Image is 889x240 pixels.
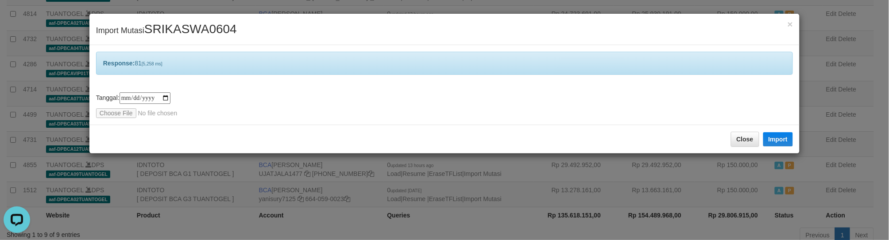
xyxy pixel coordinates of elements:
div: Tanggal: [96,92,793,118]
button: Open LiveChat chat widget [4,4,30,30]
div: 81 [96,52,793,75]
span: Import Mutasi [96,26,237,35]
b: Response: [103,60,135,67]
span: SRIKASWA0604 [144,22,237,36]
span: × [788,19,793,29]
button: Import [763,132,793,146]
button: Close [788,19,793,29]
span: [5,258 ms] [142,61,162,66]
button: Close [731,132,759,147]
